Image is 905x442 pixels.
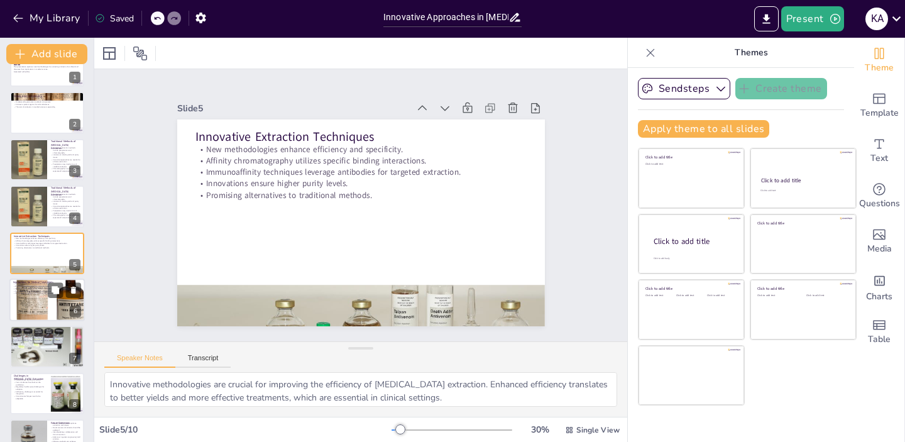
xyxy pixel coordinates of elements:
[854,219,904,264] div: Add images, graphics, shapes or video
[10,326,84,367] div: 7
[14,105,80,108] p: The role of antitoxins in medical science is expanding.
[69,399,80,411] div: 8
[525,424,555,436] div: 30 %
[14,385,47,390] p: Regulatory hurdles pose challenges for adoption.
[865,61,894,75] span: Theme
[865,6,888,31] button: K A
[69,353,80,364] div: 7
[51,140,80,150] p: Traditional Methods of [MEDICAL_DATA] Extraction
[51,431,80,436] p: Interdisciplinary collaboration will drive innovation.
[14,66,80,70] p: This presentation explores novel methodologies for extracting antitoxins from blood and discusses...
[14,103,80,106] p: Antitoxins protect against harmful substances.
[854,38,904,83] div: Change the overall theme
[13,292,81,295] p: Medical science evolves with improved extraction methods.
[95,13,134,25] div: Saved
[868,333,891,346] span: Table
[14,94,80,97] p: Introduction to Antitoxins
[51,154,80,158] p: Limitations include yield and purity issues.
[654,257,733,260] div: Click to add body
[676,294,705,297] div: Click to add text
[638,120,769,138] button: Apply theme to all slides
[69,119,80,130] div: 2
[13,287,81,290] p: [MEDICAL_DATA] extraction is crucial in combating illnesses.
[10,233,84,274] div: 5
[854,83,904,128] div: Add ready made slides
[221,102,527,248] p: Immunoaffinity techniques leverage antibodies for targeted extraction.
[14,96,80,99] p: Antitoxins are specialized antibodies.
[760,189,844,192] div: Click to add text
[757,286,847,291] div: Click to add title
[104,354,175,368] button: Speaker Notes
[14,101,80,103] p: Understanding extraction methods is important.
[6,44,87,64] button: Add slide
[10,92,84,133] div: 2
[13,280,81,284] p: Implications for Medical Treatments
[230,36,447,141] div: Slide 5
[51,168,80,172] p: Chromatography may not effectively separate all components.
[757,294,797,297] div: Click to add text
[10,373,84,414] div: 8
[211,123,518,268] p: Promising alternatives to traditional methods.
[383,8,508,26] input: Insert title
[69,213,80,224] div: 4
[14,70,80,73] p: Generated with [URL]
[51,163,80,167] p: Precipitation may lead to loss of valuable antitoxins.
[14,328,80,331] p: Case Studies
[761,177,845,184] div: Click to add title
[133,46,148,61] span: Position
[51,210,80,214] p: Precipitation may lead to loss of valuable antitoxins.
[14,237,80,240] p: New methodologies enhance efficiency and specificity.
[854,174,904,219] div: Get real-time input from your audience
[854,309,904,355] div: Add a table
[9,8,85,28] button: My Library
[14,374,47,381] p: Challenges in [MEDICAL_DATA] Extraction
[854,264,904,309] div: Add charts and graphs
[69,259,80,270] div: 5
[70,306,81,317] div: 6
[51,421,80,425] p: Future Directions
[14,240,80,242] p: Affinity chromatography utilizes specific binding interactions.
[10,185,84,227] div: 4
[14,244,80,246] p: Innovations ensure higher purity levels.
[14,332,80,334] p: Higher yields and improved effectiveness reported.
[66,282,81,297] button: Delete Slide
[859,197,900,211] span: Questions
[654,236,734,247] div: Click to add title
[14,246,80,249] p: Promising alternatives to traditional methods.
[51,201,80,205] p: Limitations include yield and purity issues.
[14,234,80,238] p: Innovative Extraction Techniques
[230,82,537,227] p: New methodologies enhance efficiency and specificity.
[661,38,842,68] p: Themes
[10,139,84,180] div: 3
[13,290,81,292] p: Advancements in extraction techniques are vital.
[735,78,827,99] button: Create theme
[14,339,80,341] p: Diverse medical scenarios benefit from advanced techniques.
[234,67,543,218] p: Innovative Extraction Techniques
[51,422,80,426] p: Future research should optimize extraction techniques.
[99,43,119,64] div: Layout
[69,165,80,177] div: 3
[860,106,899,120] span: Template
[870,152,888,165] span: Text
[14,378,47,381] p: Scalability is a significant concern.
[13,283,81,285] p: Improved methods enhance patient outcomes.
[99,424,392,436] div: Slide 5 / 10
[638,78,730,99] button: Sendsteps
[866,290,892,304] span: Charts
[69,72,80,83] div: 1
[104,372,617,407] textarea: Innovative methodologies are crucial for improving the efficiency of [MEDICAL_DATA] extraction. E...
[757,220,847,225] div: Click to add title
[10,45,84,87] div: 1
[645,163,735,166] div: Click to add text
[14,98,80,101] p: [MEDICAL_DATA] extraction is vital for treatments.
[14,381,47,385] p: Cost of advanced methods can be prohibitive.
[48,282,63,297] button: Duplicate Slide
[51,158,80,163] p: Innovative approaches are needed to enhance extraction.
[51,426,80,431] p: Novel sources of antitoxins should be explored.
[781,6,844,31] button: Present
[14,334,80,337] p: Immunoaffinity techniques increase availability of antitoxins.
[867,242,892,256] span: Media
[51,436,80,440] p: Advances in genetic engineering hold promise.
[51,147,80,154] p: Traditional extraction methods include precipitation and chromatography.
[645,294,674,297] div: Click to add text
